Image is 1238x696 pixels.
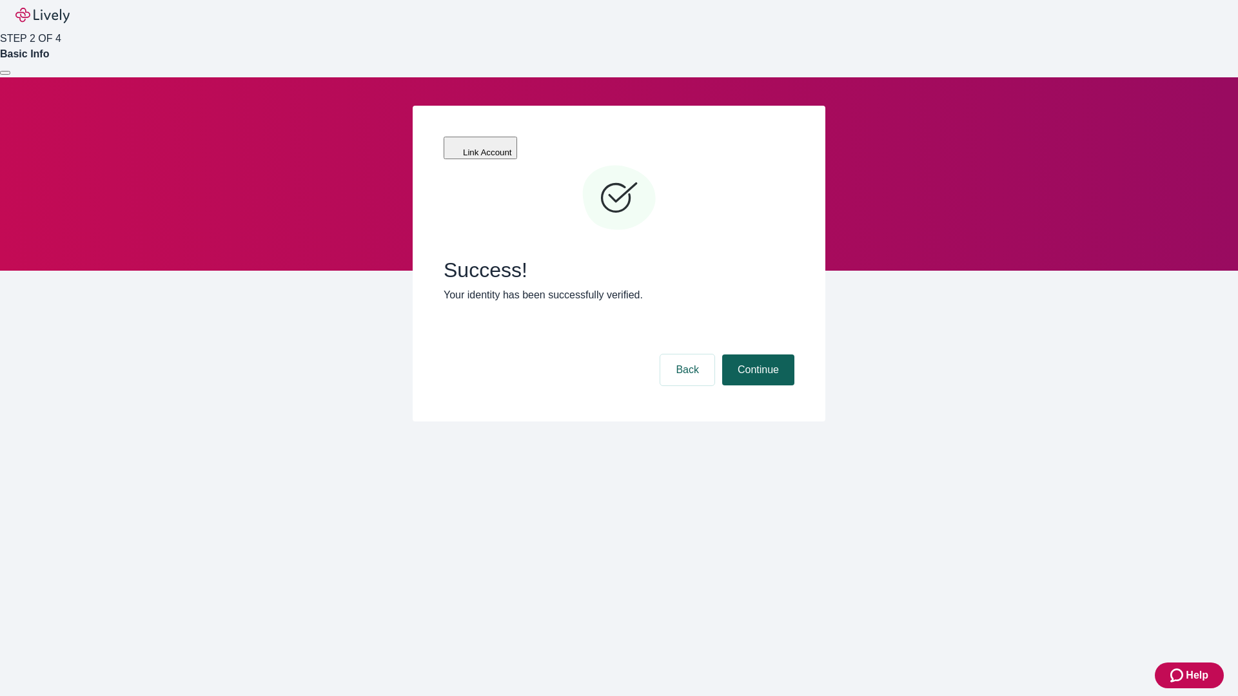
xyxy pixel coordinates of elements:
svg: Checkmark icon [580,160,658,237]
svg: Zendesk support icon [1170,668,1186,683]
span: Help [1186,668,1208,683]
button: Continue [722,354,794,385]
button: Zendesk support iconHelp [1155,662,1224,688]
img: Lively [15,8,70,23]
span: Success! [444,258,794,282]
button: Link Account [444,137,517,159]
button: Back [660,354,714,385]
p: Your identity has been successfully verified. [444,287,794,303]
